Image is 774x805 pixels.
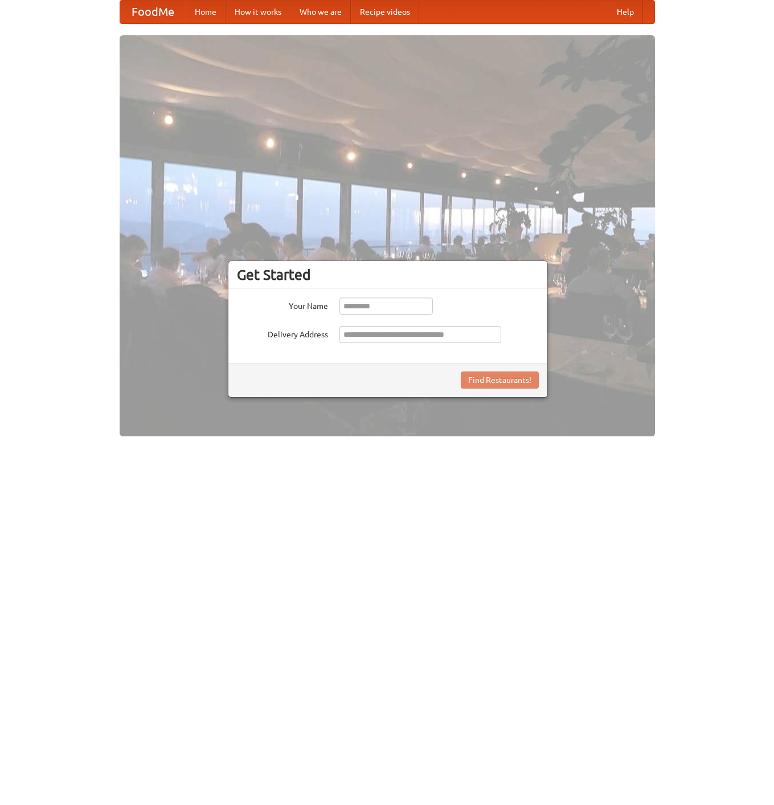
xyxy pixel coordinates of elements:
[226,1,290,23] a: How it works
[120,1,186,23] a: FoodMe
[461,371,539,389] button: Find Restaurants!
[608,1,643,23] a: Help
[237,266,539,283] h3: Get Started
[237,298,328,312] label: Your Name
[290,1,351,23] a: Who we are
[237,326,328,340] label: Delivery Address
[186,1,226,23] a: Home
[351,1,419,23] a: Recipe videos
